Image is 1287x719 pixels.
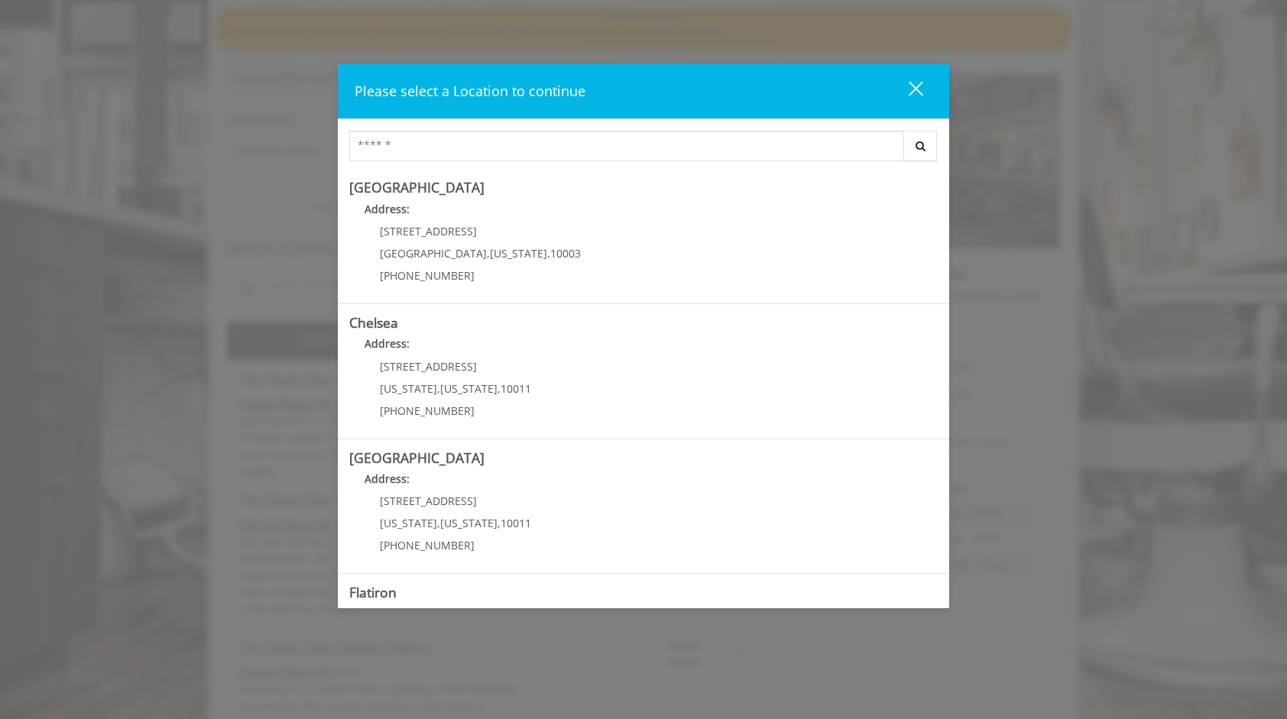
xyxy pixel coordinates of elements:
span: [GEOGRAPHIC_DATA] [380,246,487,261]
span: [STREET_ADDRESS] [380,494,477,508]
b: Flatiron [349,583,397,601]
span: Please select a Location to continue [355,82,585,100]
span: 10011 [501,516,531,530]
span: [US_STATE] [380,381,437,396]
b: [GEOGRAPHIC_DATA] [349,449,485,467]
span: [PHONE_NUMBER] [380,403,475,418]
span: [STREET_ADDRESS] [380,359,477,374]
b: Address: [365,471,410,486]
input: Search Center [349,131,904,161]
span: 10011 [501,381,531,396]
span: [PHONE_NUMBER] [380,268,475,283]
b: Chelsea [349,313,398,332]
span: [STREET_ADDRESS] [380,224,477,238]
span: , [498,516,501,530]
span: [US_STATE] [440,516,498,530]
b: [GEOGRAPHIC_DATA] [349,178,485,196]
div: close dialog [891,80,922,103]
button: close dialog [880,76,932,107]
span: [US_STATE] [440,381,498,396]
span: , [547,246,550,261]
div: Center Select [349,131,938,169]
span: 10003 [550,246,581,261]
b: Address: [365,336,410,351]
span: , [437,516,440,530]
span: , [437,381,440,396]
i: Search button [912,141,929,151]
span: [US_STATE] [380,516,437,530]
span: , [487,246,490,261]
span: [PHONE_NUMBER] [380,538,475,552]
span: [US_STATE] [490,246,547,261]
span: , [498,381,501,396]
b: Address: [365,202,410,216]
